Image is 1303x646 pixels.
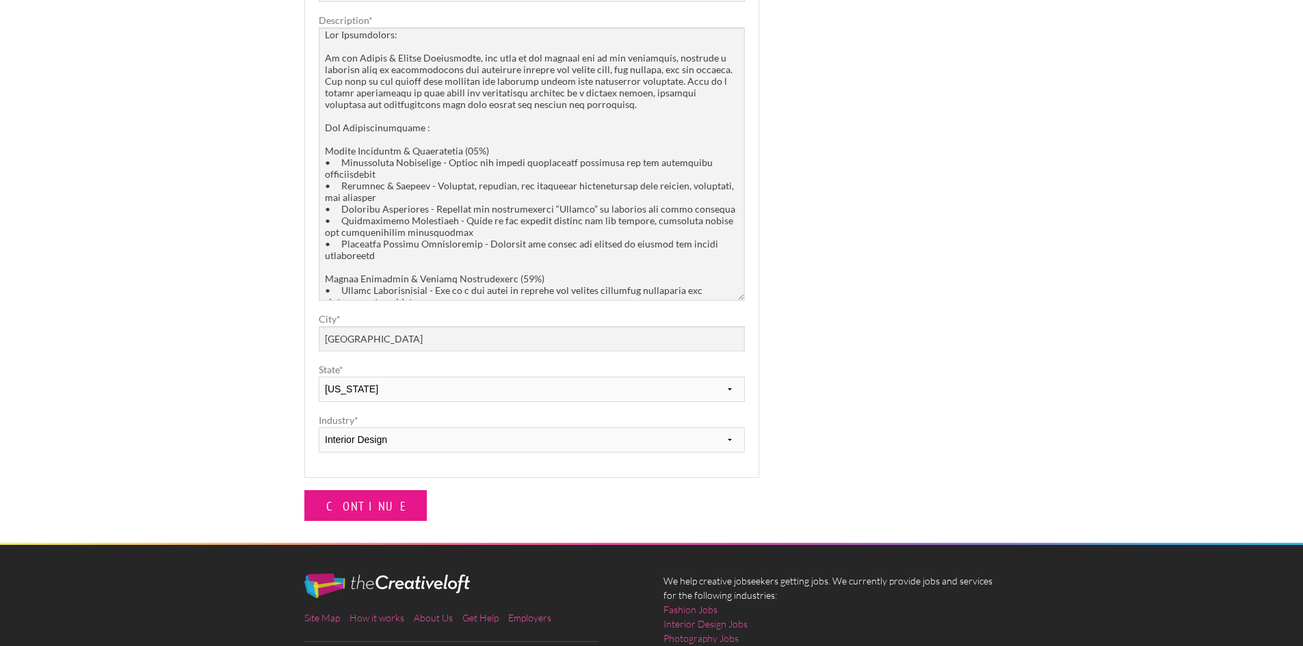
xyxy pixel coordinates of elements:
[663,631,739,645] a: Photography Jobs
[350,612,404,623] a: How it works
[319,413,745,427] label: Industry
[319,13,745,27] label: Description
[663,602,718,617] a: Fashion Jobs
[304,490,427,521] input: Continue
[319,312,745,326] label: City
[508,612,551,623] a: Employers
[319,362,745,377] label: State
[414,612,453,623] a: About Us
[304,574,470,598] img: The Creative Loft
[663,617,748,631] a: Interior Design Jobs
[304,612,340,623] a: Site Map
[462,612,499,623] a: Get Help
